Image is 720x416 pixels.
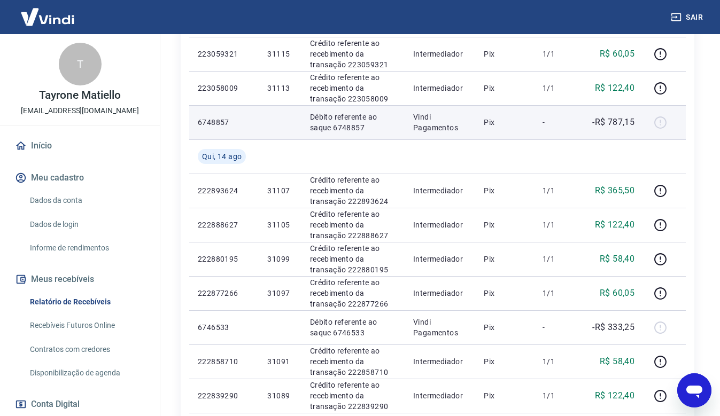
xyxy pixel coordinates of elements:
[484,254,525,264] p: Pix
[543,83,574,93] p: 1/1
[413,219,467,230] p: Intermediador
[484,49,525,59] p: Pix
[543,390,574,401] p: 1/1
[484,356,525,367] p: Pix
[595,82,635,95] p: R$ 122,40
[310,317,396,338] p: Débito referente ao saque 6746533
[267,219,292,230] p: 31105
[310,175,396,207] p: Crédito referente ao recebimento da transação 222893624
[543,288,574,299] p: 1/1
[595,218,635,231] p: R$ 122,40
[198,322,250,333] p: 6746533
[26,214,147,236] a: Dados de login
[543,356,574,367] p: 1/1
[484,219,525,230] p: Pix
[543,322,574,333] p: -
[13,268,147,291] button: Meus recebíveis
[413,185,467,196] p: Intermediador
[26,362,147,384] a: Disponibilização de agenda
[198,219,250,230] p: 222888627
[202,151,242,162] span: Qui, 14 ago
[13,134,147,158] a: Início
[484,288,525,299] p: Pix
[13,393,147,416] button: Conta Digital
[310,209,396,241] p: Crédito referente ao recebimento da transação 222888627
[198,117,250,128] p: 6748857
[26,237,147,259] a: Informe de rendimentos
[600,48,634,60] p: R$ 60,05
[543,219,574,230] p: 1/1
[26,190,147,211] a: Dados da conta
[198,49,250,59] p: 223059321
[413,390,467,401] p: Intermediador
[413,317,467,338] p: Vindi Pagamentos
[310,277,396,309] p: Crédito referente ao recebimento da transação 222877266
[413,356,467,367] p: Intermediador
[543,254,574,264] p: 1/1
[543,185,574,196] p: 1/1
[677,373,711,407] iframe: Botão para abrir a janela de mensagens
[413,112,467,133] p: Vindi Pagamentos
[198,83,250,93] p: 223058009
[600,355,634,368] p: R$ 58,40
[310,346,396,378] p: Crédito referente ao recebimento da transação 222858710
[198,390,250,401] p: 222839290
[484,83,525,93] p: Pix
[600,287,634,300] p: R$ 60,05
[413,83,467,93] p: Intermediador
[26,339,147,360] a: Contratos com credores
[267,185,292,196] p: 31107
[413,49,467,59] p: Intermediador
[198,356,250,367] p: 222858710
[310,112,396,133] p: Débito referente ao saque 6748857
[13,1,82,33] img: Vindi
[592,321,634,334] p: -R$ 333,25
[267,288,292,299] p: 31097
[592,116,634,129] p: -R$ 787,15
[600,253,634,265] p: R$ 58,40
[595,389,635,402] p: R$ 122,40
[595,184,635,197] p: R$ 365,50
[26,291,147,313] a: Relatório de Recebíveis
[310,38,396,70] p: Crédito referente ao recebimento da transação 223059321
[267,49,292,59] p: 31115
[267,390,292,401] p: 31089
[413,288,467,299] p: Intermediador
[543,49,574,59] p: 1/1
[39,90,120,101] p: Tayrone Matiello
[413,254,467,264] p: Intermediador
[669,7,707,27] button: Sair
[310,380,396,412] p: Crédito referente ao recebimento da transação 222839290
[484,390,525,401] p: Pix
[484,322,525,333] p: Pix
[267,254,292,264] p: 31099
[310,72,396,104] p: Crédito referente ao recebimento da transação 223058009
[59,43,102,85] div: T
[13,166,147,190] button: Meu cadastro
[26,315,147,336] a: Recebíveis Futuros Online
[310,243,396,275] p: Crédito referente ao recebimento da transação 222880195
[267,83,292,93] p: 31113
[198,185,250,196] p: 222893624
[21,105,139,116] p: [EMAIL_ADDRESS][DOMAIN_NAME]
[484,185,525,196] p: Pix
[267,356,292,367] p: 31091
[484,117,525,128] p: Pix
[543,117,574,128] p: -
[198,288,250,299] p: 222877266
[198,254,250,264] p: 222880195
